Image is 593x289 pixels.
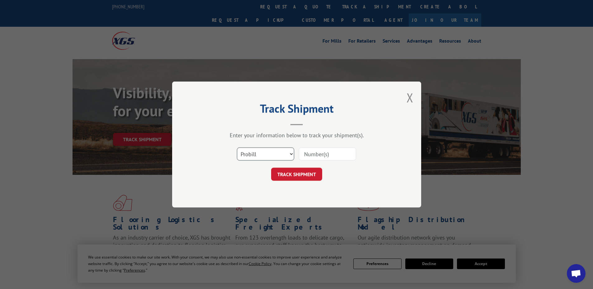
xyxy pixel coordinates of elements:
[299,147,356,161] input: Number(s)
[203,132,390,139] div: Enter your information below to track your shipment(s).
[203,104,390,116] h2: Track Shipment
[407,89,413,106] button: Close modal
[271,168,322,181] button: TRACK SHIPMENT
[567,264,586,283] div: Open chat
